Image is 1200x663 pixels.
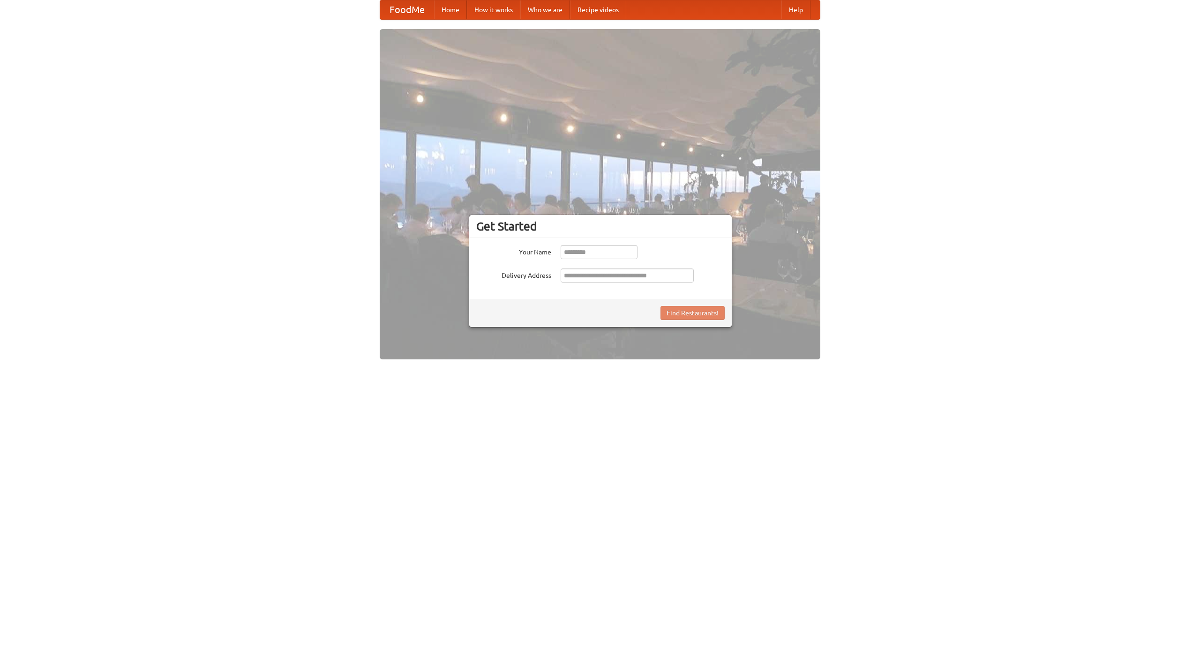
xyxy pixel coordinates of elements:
a: Help [781,0,810,19]
a: How it works [467,0,520,19]
a: Home [434,0,467,19]
a: FoodMe [380,0,434,19]
h3: Get Started [476,219,725,233]
label: Delivery Address [476,268,551,280]
a: Who we are [520,0,570,19]
button: Find Restaurants! [660,306,725,320]
label: Your Name [476,245,551,257]
a: Recipe videos [570,0,626,19]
